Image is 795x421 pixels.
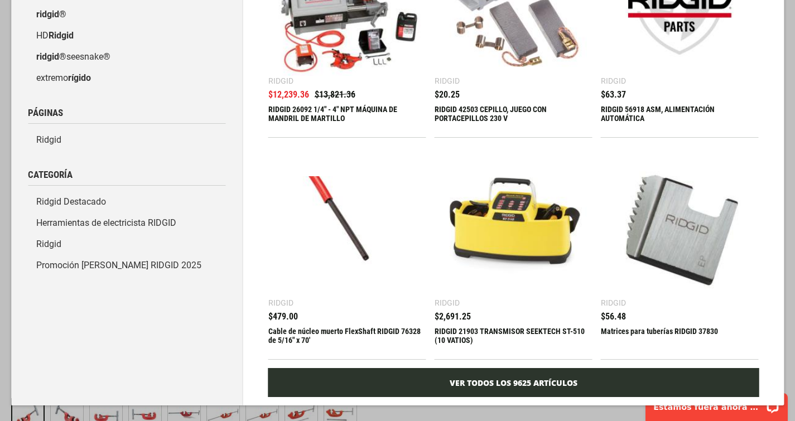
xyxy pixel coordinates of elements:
font: Categoría [28,169,73,180]
a: Ver todos los 9625 artículos [268,368,759,397]
font: Ridgid [268,298,293,307]
font: Ridgid [268,76,293,85]
font: RIDGID 42503 CEPILLO, JUEGO CON PORTACEPILLOS 230 V [435,105,547,123]
button: Abrir el widget de chat LiveChat [128,14,142,28]
font: extremo [36,72,68,83]
font: $20.25 [435,89,460,100]
font: Cable de núcleo muerto FlexShaft RIDGID 76328 de 5/16" x 70' [268,327,421,345]
font: ridgid® [36,9,66,20]
font: seesnake® [66,51,110,62]
div: RIDGID 42503 CEPILLO, JUEGO CON PORTACEPILLOS 230 V [435,105,592,132]
font: Estamos fuera ahora mismo. ¡Vuelve más tarde! [16,17,234,26]
a: Promoción [PERSON_NAME] RIDGID 2025 [28,255,226,276]
a: Herramientas de electricista RIDGID [28,212,226,234]
font: Ver todos los 9625 artículos [450,378,577,388]
font: Promoción [PERSON_NAME] RIDGID 2025 [36,260,201,270]
a: RIDGID 21903 TRANSMISOR SEEKTECH ST-510 (10 VATIOS) Ridgid $2,691.25 RIDGID 21903 TRANSMISOR SEEK... [435,146,592,359]
font: HD [36,30,49,41]
a: ridgid®​ [28,4,226,25]
font: $63.37 [601,89,626,100]
font: Ridgid [49,30,74,41]
font: ridgid® [36,51,66,62]
font: Matrices para tuberías RIDGID 37830 [601,327,718,336]
div: RIDGID 56918 ASM, ALIMENTACIÓN AUTOMÁTICA [601,105,759,132]
img: RIDGID 76328 5/16 [274,152,421,298]
font: Ridgid [435,76,460,85]
a: RIDGID 76328 5/16 Ridgid $479.00 Cable de núcleo muerto FlexShaft RIDGID 76328 de 5/16" x 70' [268,146,426,359]
font: rígido [68,72,91,83]
a: Ridgid [28,234,226,255]
font: Ridgid Destacado [36,196,106,207]
img: Matrices para tuberías RIDGID 37830 [606,152,753,298]
font: Ridgid [601,76,626,85]
font: Herramientas de electricista RIDGID [36,217,176,228]
a: extremorígido [28,67,226,89]
font: Páginas [28,107,63,118]
div: RIDGID 76328 5/16 [268,327,426,354]
a: Matrices para tuberías RIDGID 37830 Ridgid $56.48 Matrices para tuberías RIDGID 37830 [601,146,759,359]
font: $2,691.25 [435,311,471,322]
font: Ridgid [601,298,626,307]
a: Ridgid Destacado [28,191,226,212]
font: $13,821.36 [315,89,355,100]
font: $56.48 [601,311,626,322]
font: RIDGID 21903 TRANSMISOR SEEKTECH ST-510 (10 VATIOS) [435,327,585,345]
div: RIDGID 21903 TRANSMISOR SEEKTECH ST-510 (10 VATIOS) [435,327,592,354]
div: RIDGID 26092 1/4 [268,105,426,132]
font: Ridgid [36,134,61,145]
font: Ridgid [36,239,61,249]
font: $12,239.36 [268,89,309,100]
div: Matrices para tuberías RIDGID 37830 [601,327,759,354]
font: RIDGID 56918 ASM, ALIMENTACIÓN AUTOMÁTICA [601,105,715,123]
a: HDRidgid [28,25,226,46]
font: RIDGID 26092 1/4" - 4" NPT MÁQUINA DE MANDRIL DE MARTILLO [268,105,397,123]
img: RIDGID 21903 TRANSMISOR SEEKTECH ST-510 (10 VATIOS) [440,152,587,298]
font: $479.00 [268,311,298,322]
a: ridgid®seesnake® [28,46,226,67]
font: Ridgid [435,298,460,307]
a: Ridgid [28,129,226,151]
